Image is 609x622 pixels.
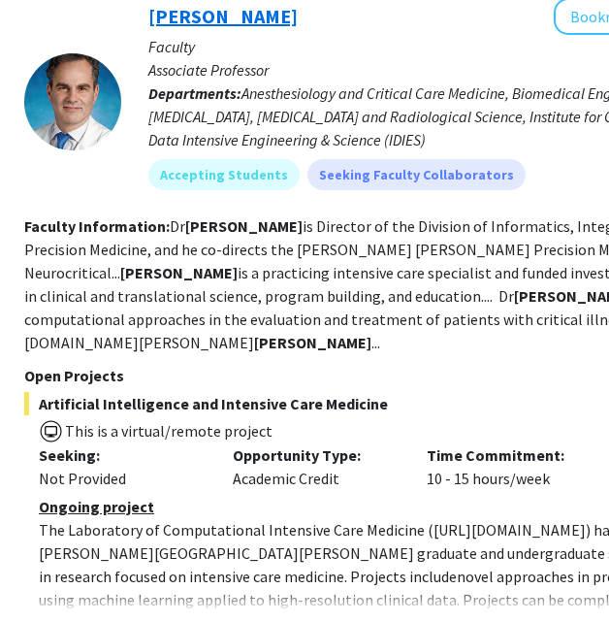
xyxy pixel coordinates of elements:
[39,497,154,516] u: Ongoing project
[39,443,204,467] p: Seeking:
[233,443,398,467] p: Opportunity Type:
[24,216,170,236] b: Faculty Information:
[254,333,371,352] b: [PERSON_NAME]
[39,467,204,490] div: Not Provided
[148,4,298,28] a: [PERSON_NAME]
[63,421,272,441] span: This is a virtual/remote project
[120,263,238,282] b: [PERSON_NAME]
[307,159,526,190] mat-chip: Seeking Faculty Collaborators
[427,443,592,467] p: Time Commitment:
[15,535,82,607] iframe: Chat
[39,520,433,540] span: The Laboratory of Computational Intensive Care Medicine (
[218,443,412,490] div: Academic Credit
[412,443,606,490] div: 10 - 15 hours/week
[148,159,300,190] mat-chip: Accepting Students
[148,83,241,103] b: Departments:
[185,216,303,236] b: [PERSON_NAME]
